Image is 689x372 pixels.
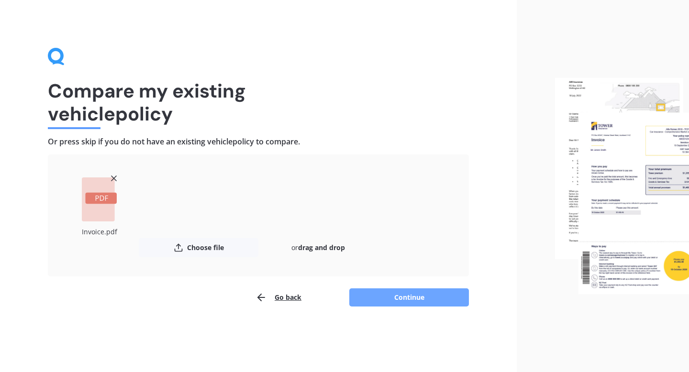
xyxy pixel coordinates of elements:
[67,225,132,238] div: Invoice.pdf
[48,79,469,125] h1: Compare my existing vehicle policy
[258,238,378,257] div: or
[48,137,469,147] h4: Or press skip if you do not have an existing vehicle policy to compare.
[256,288,301,307] button: Go back
[139,238,258,257] button: Choose file
[298,243,345,252] b: drag and drop
[349,288,469,306] button: Continue
[555,78,689,294] img: files.webp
